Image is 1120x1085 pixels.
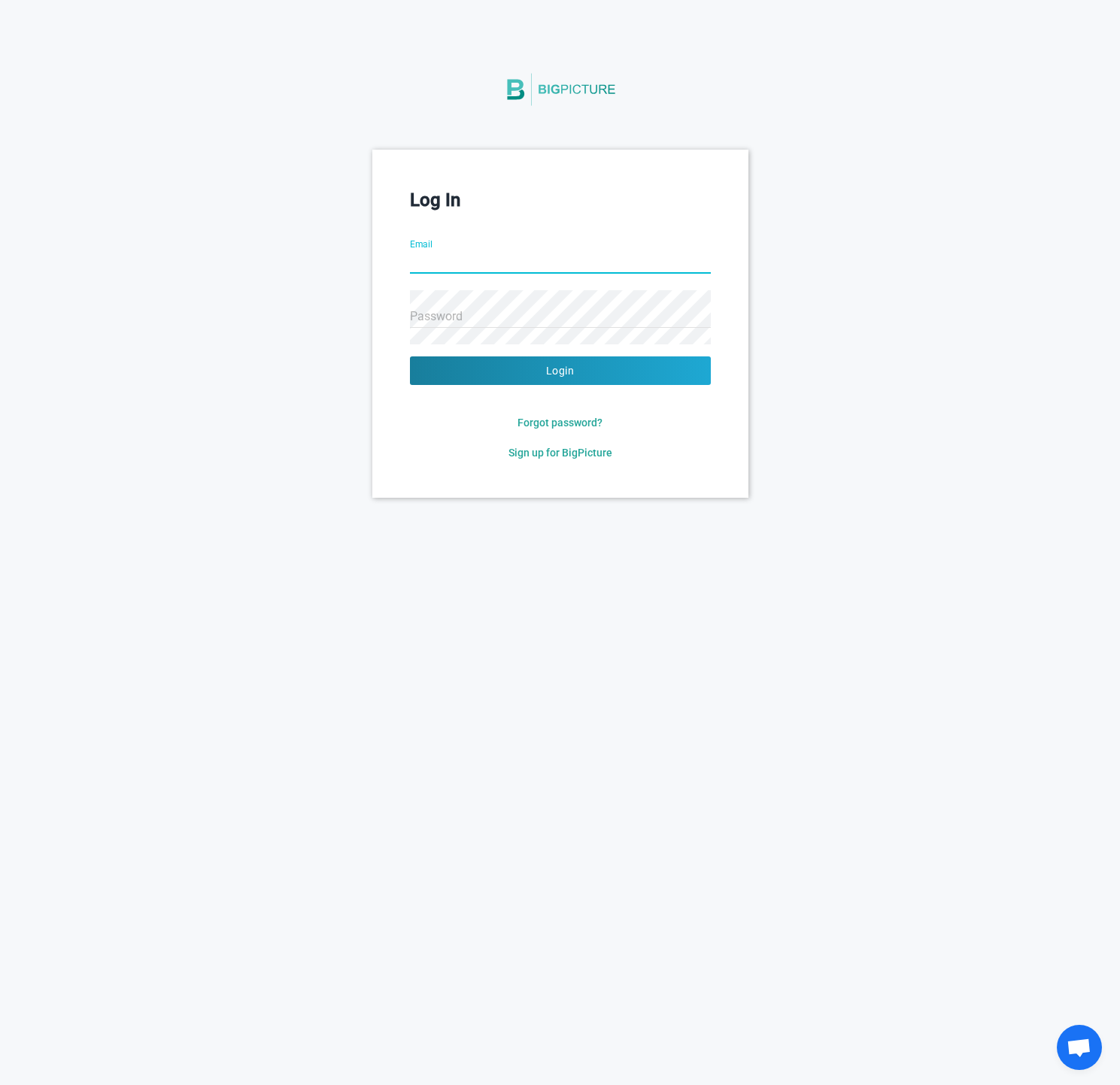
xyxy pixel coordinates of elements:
h3: Log In [410,187,711,213]
span: Sign up for BigPicture [508,447,612,459]
span: Forgot password? [518,417,602,429]
img: BigPicture [504,58,617,121]
div: Open chat [1057,1025,1102,1070]
button: Login [410,356,711,385]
